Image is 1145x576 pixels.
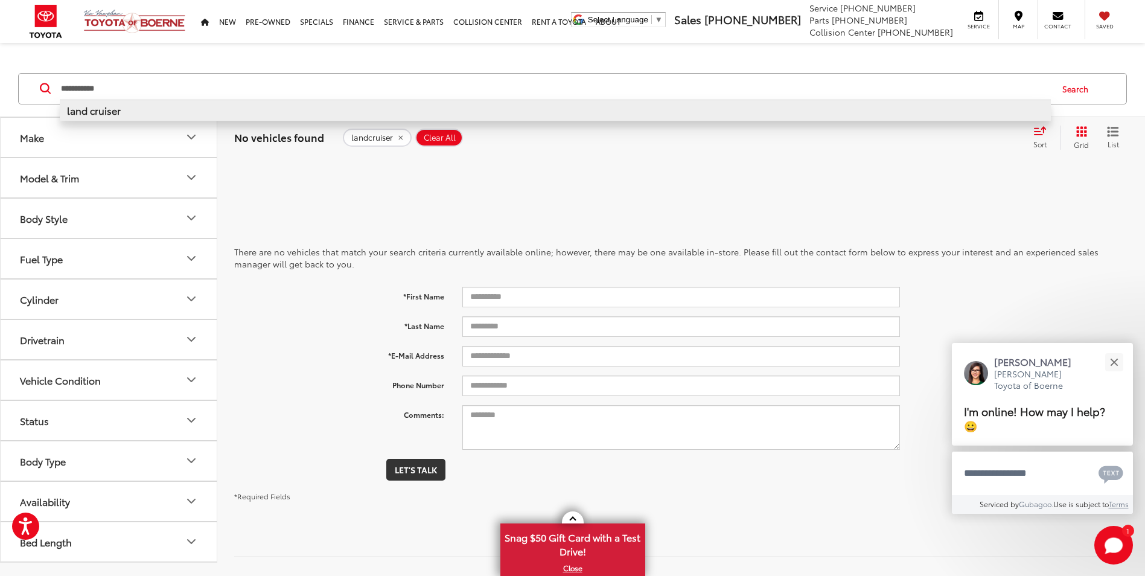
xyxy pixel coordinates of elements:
[952,343,1133,514] div: Close[PERSON_NAME][PERSON_NAME] Toyota of BoerneI'm online! How may I help? 😀Type your messageCha...
[83,9,186,34] img: Vic Vaughan Toyota of Boerne
[1,199,218,238] button: Body StyleBody Style
[20,415,49,426] div: Status
[1,280,218,319] button: CylinderCylinder
[184,534,199,549] div: Bed Length
[184,170,199,185] div: Model & Trim
[386,459,445,481] button: Let's Talk
[1091,22,1118,30] span: Saved
[184,413,199,427] div: Status
[1027,126,1060,150] button: Select sort value
[184,332,199,347] div: Drivetrain
[964,403,1105,434] span: I'm online! How may I help? 😀
[1060,126,1098,150] button: Grid View
[415,129,463,147] button: Clear All
[184,494,199,508] div: Availability
[184,251,199,266] div: Fuel Type
[809,2,838,14] span: Service
[1,401,218,440] button: StatusStatus
[1019,499,1053,509] a: Gubagoo.
[1094,526,1133,565] button: Toggle Chat Window
[424,133,456,142] span: Clear All
[234,130,324,144] span: No vehicles found
[651,15,652,24] span: ​
[20,293,59,305] div: Cylinder
[20,334,65,345] div: Drivetrain
[225,287,453,302] label: *First Name
[60,74,1051,103] input: Search by Make, Model, or Keyword
[20,536,72,548] div: Bed Length
[1033,139,1047,149] span: Sort
[184,373,199,387] div: Vehicle Condition
[20,496,70,507] div: Availability
[20,455,66,467] div: Body Type
[1044,22,1071,30] span: Contact
[184,453,199,468] div: Body Type
[1095,459,1127,487] button: Chat with SMS
[1099,464,1123,484] svg: Text
[20,253,63,264] div: Fuel Type
[1,118,218,157] button: MakeMake
[20,374,101,386] div: Vehicle Condition
[184,211,199,225] div: Body Style
[1107,139,1119,149] span: List
[1098,126,1128,150] button: List View
[1,158,218,197] button: Model & TrimModel & Trim
[67,103,121,117] b: land cruiser
[1,320,218,359] button: DrivetrainDrivetrain
[20,172,79,184] div: Model & Trim
[588,15,648,24] span: Select Language
[1,441,218,481] button: Body TypeBody Type
[1109,499,1129,509] a: Terms
[184,292,199,306] div: Cylinder
[234,246,1128,270] p: There are no vehicles that match your search criteria currently available online; however, there ...
[980,499,1019,509] span: Serviced by
[1,482,218,521] button: AvailabilityAvailability
[994,368,1083,392] p: [PERSON_NAME] Toyota of Boerne
[225,405,453,420] label: Comments:
[234,491,290,501] small: *Required Fields
[20,132,44,143] div: Make
[20,213,68,224] div: Body Style
[1,522,218,562] button: Bed LengthBed Length
[502,525,644,562] span: Snag $50 Gift Card with a Test Drive!
[1126,528,1129,533] span: 1
[878,26,953,38] span: [PHONE_NUMBER]
[704,11,801,27] span: [PHONE_NUMBER]
[809,14,829,26] span: Parts
[1101,349,1127,375] button: Close
[343,129,412,147] button: remove landcruiser
[225,346,453,361] label: *E-Mail Address
[351,133,393,142] span: landcruiser
[1074,139,1089,150] span: Grid
[1,360,218,400] button: Vehicle ConditionVehicle Condition
[840,2,916,14] span: [PHONE_NUMBER]
[952,452,1133,495] textarea: Type your message
[994,355,1083,368] p: [PERSON_NAME]
[965,22,992,30] span: Service
[1053,499,1109,509] span: Use is subject to
[809,26,875,38] span: Collision Center
[1,239,218,278] button: Fuel TypeFuel Type
[1005,22,1032,30] span: Map
[674,11,701,27] span: Sales
[1051,74,1106,104] button: Search
[832,14,907,26] span: [PHONE_NUMBER]
[225,376,453,391] label: Phone Number
[655,15,663,24] span: ▼
[1094,526,1133,565] svg: Start Chat
[225,316,453,331] label: *Last Name
[184,130,199,144] div: Make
